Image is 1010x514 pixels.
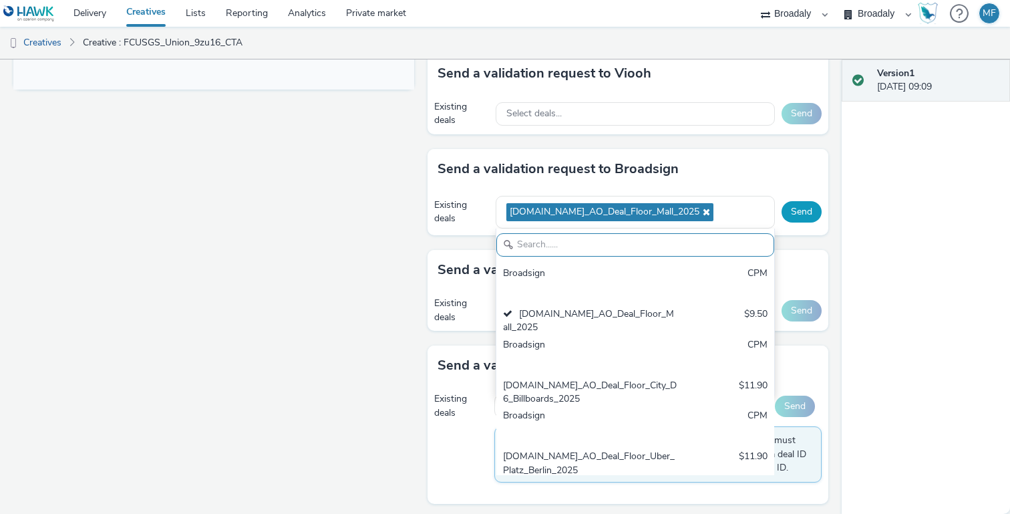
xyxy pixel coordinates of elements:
[782,103,822,124] button: Send
[438,260,695,280] h3: Send a validation request to MyAdbooker
[775,396,815,417] button: Send
[877,67,999,94] div: [DATE] 09:09
[744,307,768,335] div: $9.50
[503,307,677,335] div: [DOMAIN_NAME]_AO_Deal_Floor_Mall_2025
[434,199,489,226] div: Existing deals
[918,3,943,24] a: Hawk Academy
[782,201,822,223] button: Send
[438,356,701,376] h3: Send a validation request to Phenix Digital
[747,338,768,366] div: CPM
[434,392,488,420] div: Existing deals
[782,300,822,322] button: Send
[510,207,699,218] span: [DOMAIN_NAME]_AO_Deal_Floor_Mall_2025
[747,267,768,294] div: CPM
[496,233,774,257] input: Search......
[438,159,679,179] h3: Send a validation request to Broadsign
[739,379,768,406] div: $11.90
[76,27,249,59] a: Creative : FCUSGS_Union_9zu16_CTA
[747,409,768,436] div: CPM
[877,67,914,80] strong: Version 1
[506,108,562,120] span: Select deals...
[434,100,489,128] div: Existing deals
[503,379,677,406] div: [DOMAIN_NAME]_AO_Deal_Floor_City_D6_Billboards_2025
[3,5,55,22] img: undefined Logo
[503,409,677,436] div: Broadsign
[503,267,677,294] div: Broadsign
[918,3,938,24] img: Hawk Academy
[983,3,996,23] div: MF
[138,41,263,266] img: Advertisement preview
[7,37,20,50] img: dooh
[503,338,677,366] div: Broadsign
[739,450,768,477] div: $11.90
[503,450,677,477] div: [DOMAIN_NAME]_AO_Deal_Floor_Uber_Platz_Berlin_2025
[438,63,651,84] h3: Send a validation request to Viooh
[434,297,489,324] div: Existing deals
